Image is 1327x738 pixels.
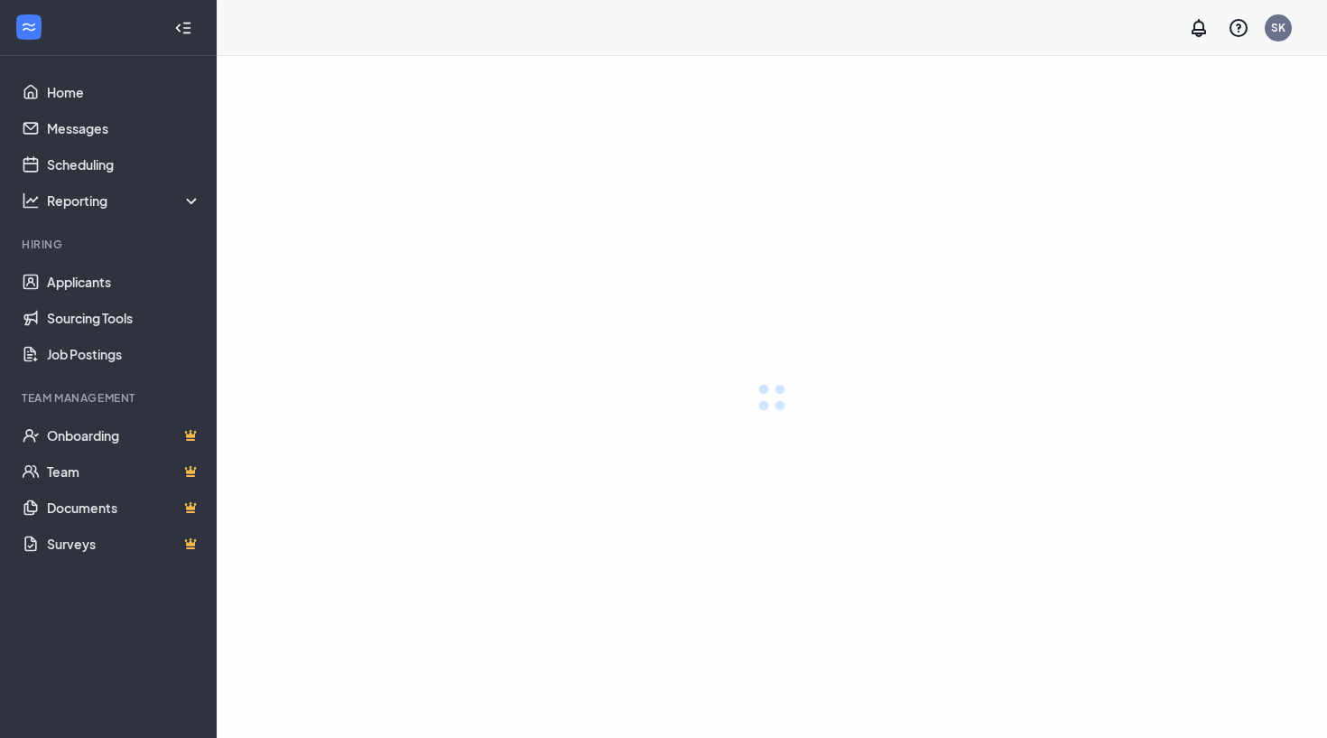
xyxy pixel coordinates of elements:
a: SurveysCrown [47,526,201,562]
svg: Notifications [1188,17,1210,39]
svg: WorkstreamLogo [20,18,38,36]
a: Scheduling [47,146,201,182]
a: DocumentsCrown [47,490,201,526]
a: OnboardingCrown [47,417,201,453]
a: Messages [47,110,201,146]
a: Applicants [47,264,201,300]
a: Sourcing Tools [47,300,201,336]
div: Team Management [22,390,198,406]
svg: Analysis [22,192,40,210]
a: TeamCrown [47,453,201,490]
a: Job Postings [47,336,201,372]
a: Home [47,74,201,110]
div: Reporting [47,192,202,210]
svg: QuestionInfo [1228,17,1249,39]
div: SK [1271,20,1285,35]
svg: Collapse [174,19,192,37]
div: Hiring [22,237,198,252]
